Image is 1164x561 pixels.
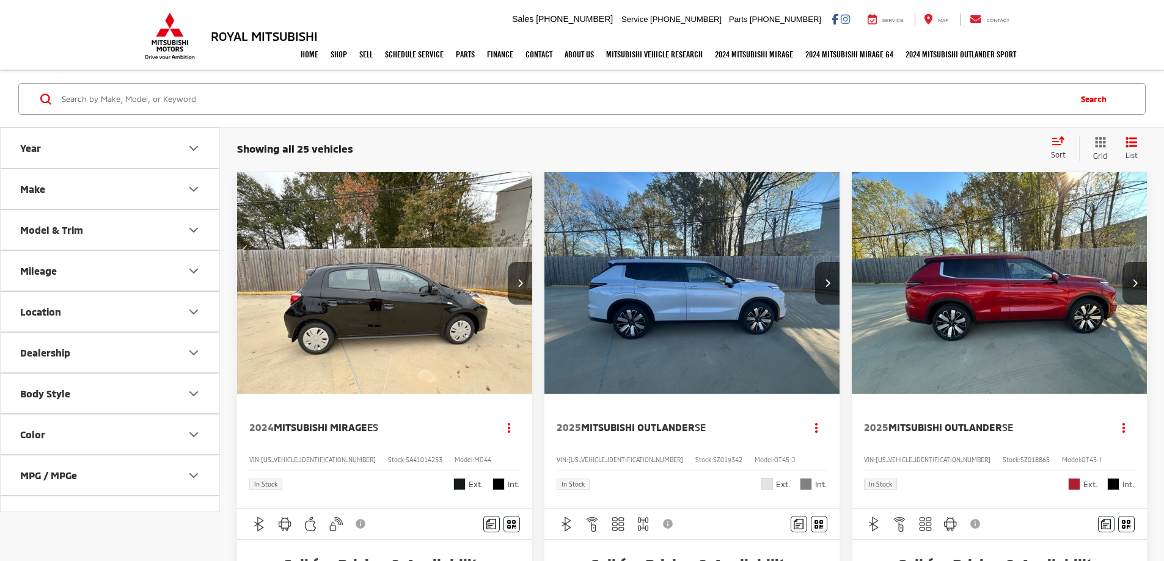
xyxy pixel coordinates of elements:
button: Search [1069,84,1124,114]
img: Mitsubishi [142,12,197,60]
span: Red Diamond [1068,478,1080,490]
img: 2024 Mitsubishi Mirage ES [236,172,533,395]
button: View Disclaimer [965,511,986,537]
button: MPG / MPGeMPG / MPGe [1,455,221,495]
button: YearYear [1,128,221,168]
span: Stock: [1003,456,1020,463]
img: 4WD/AWD [635,516,651,532]
span: Ext. [469,479,483,490]
span: dropdown dots [815,422,818,432]
img: Remote Start [585,516,600,532]
span: Contact [986,18,1009,23]
button: Comments [483,516,500,532]
div: Dealership [20,347,70,358]
a: 2024 Mitsubishi Outlander SPORT [899,39,1022,70]
a: Home [295,39,324,70]
a: Contact [519,39,558,70]
img: Bluetooth® [559,516,574,532]
div: Make [20,183,45,195]
span: Service [882,18,904,23]
button: Comments [1098,516,1115,532]
a: 2025Mitsubishi OutlanderSE [557,421,794,434]
span: [PHONE_NUMBER] [536,14,613,24]
img: Apple CarPlay [303,516,318,532]
a: 2024 Mitsubishi Mirage ES2024 Mitsubishi Mirage ES2024 Mitsubishi Mirage ES2024 Mitsubishi Mirage ES [236,172,533,394]
span: [PHONE_NUMBER] [750,15,821,24]
span: Mitsubishi Outlander [888,421,1002,433]
span: Sort [1051,150,1066,159]
i: Window Sticker [1122,519,1130,529]
span: Parts [729,15,747,24]
a: Mitsubishi Vehicle Research [600,39,709,70]
a: Finance [481,39,519,70]
span: In Stock [254,481,277,487]
span: Black [1107,478,1119,490]
span: Ext. [776,479,791,490]
div: Make [186,182,201,197]
span: In Stock [869,481,892,487]
span: Jet Black Metallic [453,478,466,490]
span: SE [695,421,706,433]
img: Comments [794,519,803,529]
span: dropdown dots [1122,422,1125,432]
span: Stock: [388,456,406,463]
span: White Diamond [761,478,773,490]
div: Cylinder [20,510,59,522]
span: SE [1002,421,1013,433]
button: View Disclaimer [351,511,372,537]
span: Model: [1062,456,1082,463]
div: Color [186,427,201,442]
img: 2025 Mitsubishi Outlander SE [544,172,841,395]
a: Schedule Service: Opens in a new tab [379,39,450,70]
img: Comments [1101,519,1111,529]
a: Sell [353,39,379,70]
button: Comments [791,516,807,532]
a: Facebook: Click to visit our Facebook page [832,14,838,24]
span: OT45-J [774,456,795,463]
a: 2025Mitsubishi OutlanderSE [864,421,1101,434]
span: Black [492,478,505,490]
span: dropdown dots [508,422,510,432]
div: Location [20,306,61,317]
span: Service [621,15,648,24]
div: Model & Trim [20,224,83,236]
span: VIN: [864,456,876,463]
div: Mileage [20,265,57,277]
span: MG44 [474,456,491,463]
img: Comments [486,519,496,529]
button: CylinderCylinder [1,496,221,536]
span: Light Gray [800,478,812,490]
button: View Disclaimer [658,511,679,537]
div: Body Style [20,388,70,399]
a: Service [858,13,913,26]
button: Actions [1113,417,1135,438]
span: OT45-I [1082,456,1102,463]
button: Actions [499,417,520,438]
img: Remote Start [892,516,907,532]
img: Bluetooth® [252,516,267,532]
button: MileageMileage [1,251,221,291]
span: Mitsubishi Outlander [581,421,695,433]
span: 2025 [864,421,888,433]
button: Window Sticker [811,516,827,532]
i: Window Sticker [507,519,516,529]
span: SZ019342 [713,456,742,463]
span: SZ018865 [1020,456,1050,463]
button: DealershipDealership [1,333,221,372]
span: [US_VEHICLE_IDENTIFICATION_NUMBER] [568,456,683,463]
span: Int. [1122,479,1135,490]
span: Grid [1093,151,1107,161]
span: [US_VEHICLE_IDENTIFICATION_NUMBER] [261,456,376,463]
input: Search by Make, Model, or Keyword [60,84,1069,114]
img: 3rd Row Seating [610,516,626,532]
div: MPG / MPGe [186,468,201,483]
button: Select sort value [1045,136,1079,161]
button: Actions [806,417,827,438]
span: Int. [508,479,520,490]
span: Model: [455,456,474,463]
img: 3rd Row Seating [918,516,933,532]
span: SA41014253 [406,456,442,463]
button: Next image [1122,262,1147,305]
span: Showing all 25 vehicles [237,142,353,154]
a: Shop [324,39,353,70]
